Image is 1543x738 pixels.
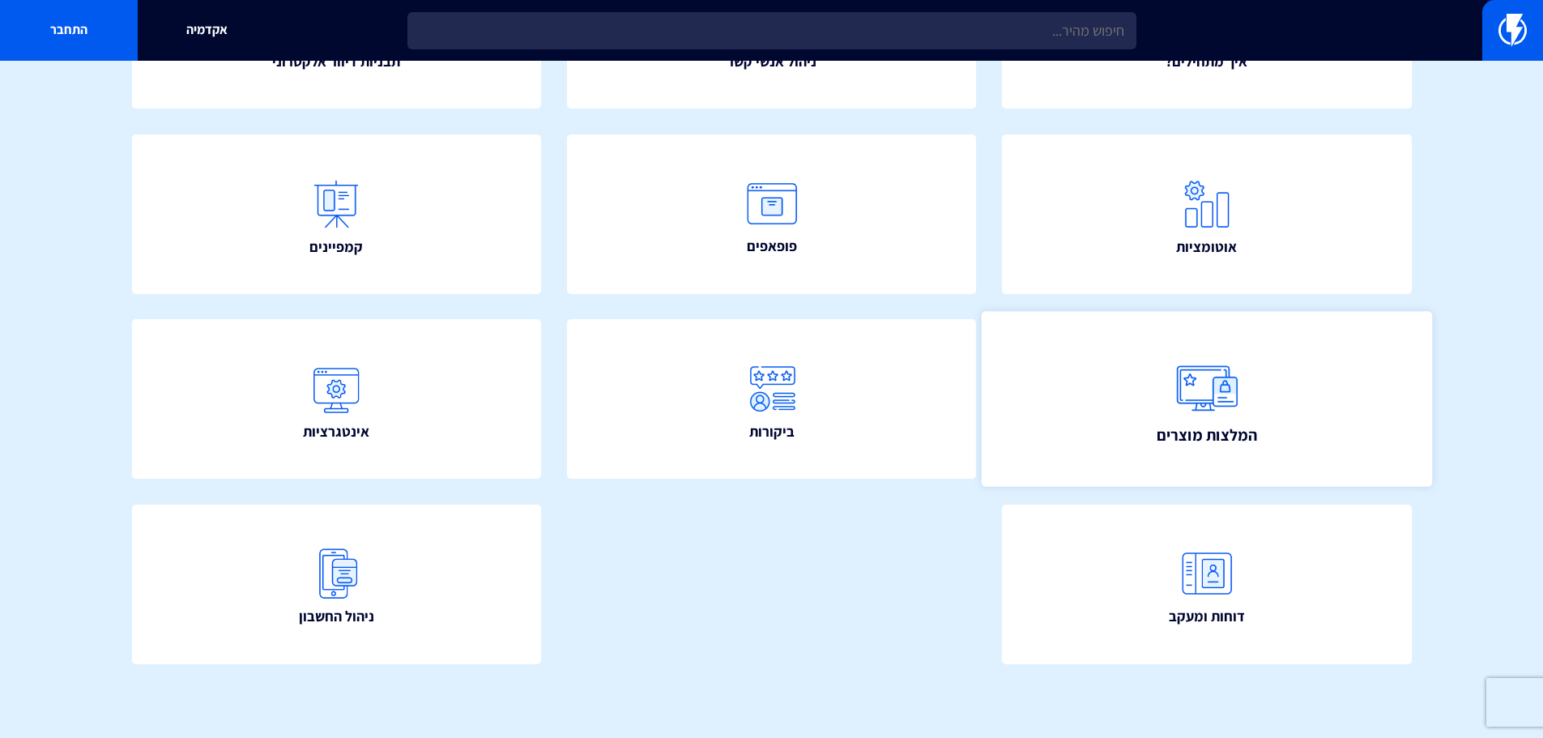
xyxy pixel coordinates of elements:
a: אינטגרציות [132,319,542,479]
input: חיפוש מהיר... [407,12,1136,49]
a: דוחות ומעקב [1002,505,1412,664]
a: אוטומציות [1002,134,1412,294]
span: ביקורות [749,421,795,442]
a: המלצות מוצרים [982,312,1432,487]
a: פופאפים [567,134,977,294]
span: תבניות דיוור אלקטרוני [272,51,400,72]
a: ניהול החשבון [132,505,542,664]
a: ביקורות [567,319,977,479]
span: ניהול אנשי קשר [727,51,816,72]
span: אינטגרציות [303,421,369,442]
span: ניהול החשבון [299,606,374,627]
span: דוחות ומעקב [1169,606,1245,627]
span: איך מתחילים? [1166,51,1247,72]
span: פופאפים [747,236,797,257]
span: המלצות מוצרים [1157,424,1257,446]
a: קמפיינים [132,134,542,294]
span: קמפיינים [309,237,363,258]
span: אוטומציות [1176,237,1237,258]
